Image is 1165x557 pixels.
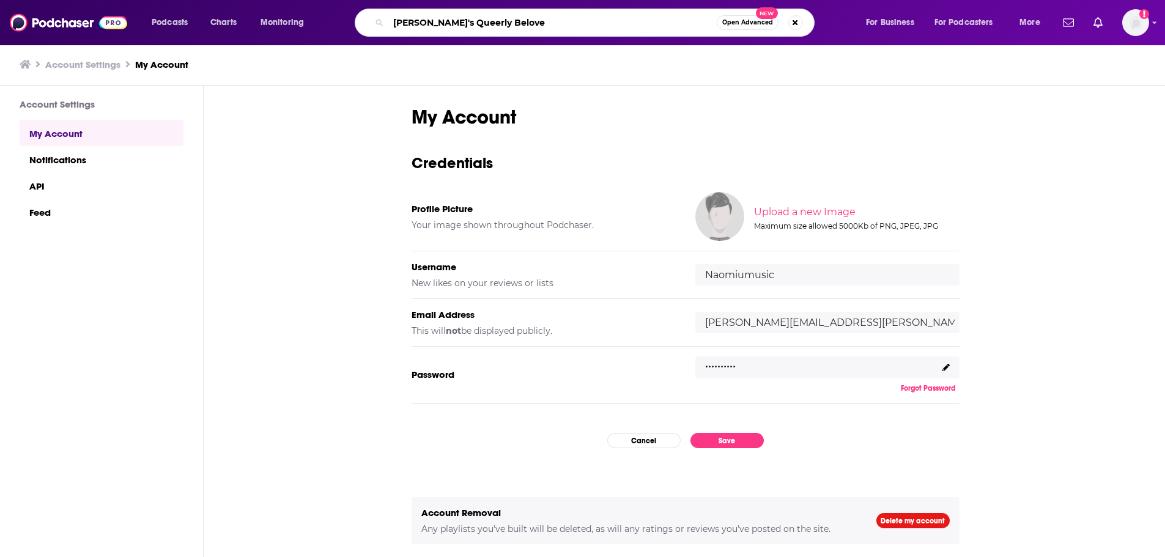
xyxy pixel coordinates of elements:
a: My Account [135,59,188,70]
h5: Username [412,261,676,273]
span: Logged in as Naomiumusic [1122,9,1149,36]
button: open menu [252,13,320,32]
button: Save [690,433,764,448]
span: Charts [210,14,237,31]
button: Show profile menu [1122,9,1149,36]
span: Monitoring [261,14,304,31]
a: API [20,172,183,199]
h5: Account Removal [421,507,857,518]
h5: Any playlists you've built will be deleted, as will any ratings or reviews you've posted on the s... [421,523,857,534]
h5: Email Address [412,309,676,320]
h5: New likes on your reviews or lists [412,278,676,289]
button: Cancel [607,433,681,448]
p: .......... [705,353,736,371]
a: Delete my account [876,513,950,528]
span: Podcasts [152,14,188,31]
button: open menu [857,13,930,32]
a: My Account [20,120,183,146]
h5: Password [412,369,676,380]
span: For Podcasters [934,14,993,31]
div: Maximum size allowed 5000Kb of PNG, JPEG, JPG [754,221,957,231]
h5: Your image shown throughout Podchaser. [412,219,676,231]
a: Account Settings [45,59,120,70]
input: username [695,264,960,286]
img: Your profile image [695,192,744,241]
h3: Account Settings [20,98,183,110]
button: Forgot Password [897,383,960,393]
span: For Business [866,14,914,31]
svg: Add a profile image [1139,9,1149,19]
img: Podchaser - Follow, Share and Rate Podcasts [10,11,127,34]
span: More [1019,14,1040,31]
a: Show notifications dropdown [1058,12,1079,33]
a: Charts [202,13,244,32]
div: Search podcasts, credits, & more... [366,9,826,37]
button: open menu [926,13,1011,32]
span: New [756,7,778,19]
h1: My Account [412,105,960,129]
img: User Profile [1122,9,1149,36]
h5: Profile Picture [412,203,676,215]
button: open menu [1011,13,1056,32]
a: Notifications [20,146,183,172]
input: email [695,312,960,333]
button: open menu [143,13,204,32]
button: Open AdvancedNew [717,15,779,30]
input: Search podcasts, credits, & more... [388,13,717,32]
h3: Credentials [412,153,960,172]
h5: This will be displayed publicly. [412,325,676,336]
span: Open Advanced [722,20,773,26]
b: not [446,325,461,336]
a: Feed [20,199,183,225]
a: Show notifications dropdown [1089,12,1108,33]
